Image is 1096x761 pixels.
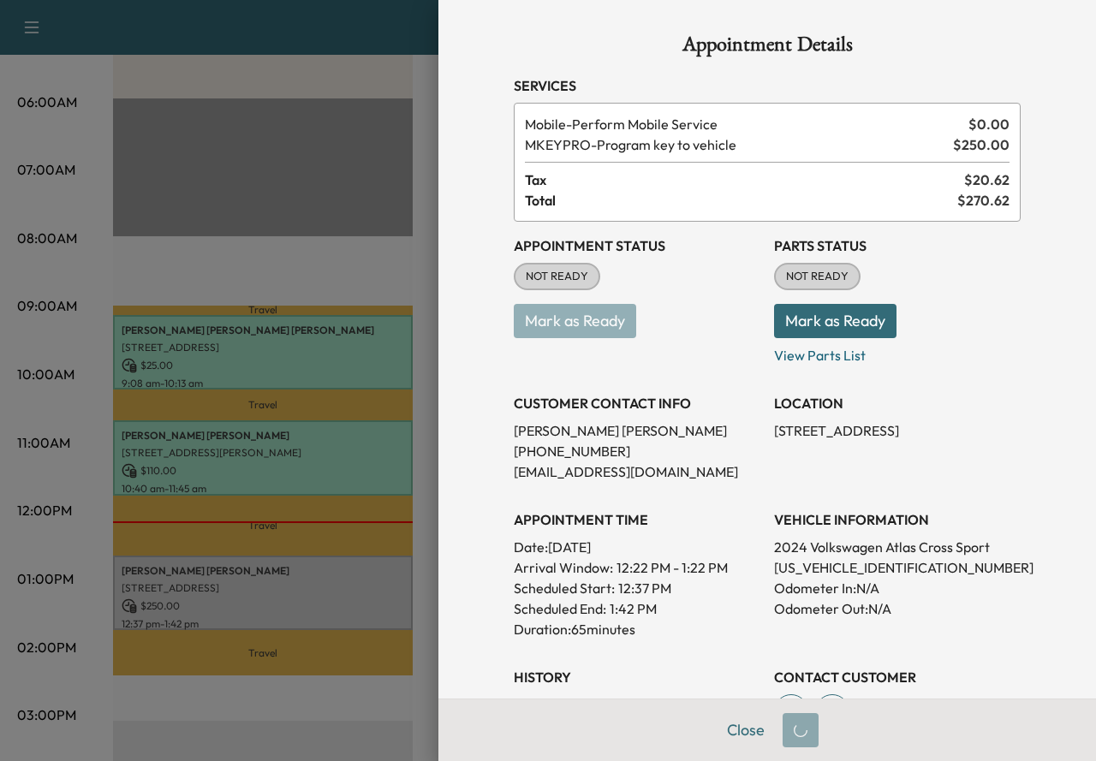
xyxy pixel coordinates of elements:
p: [PHONE_NUMBER] [514,441,760,461]
p: Odometer Out: N/A [774,598,1021,619]
span: Total [525,190,957,211]
span: $ 270.62 [957,190,1010,211]
span: $ 250.00 [953,134,1010,155]
p: Scheduled Start: [514,578,615,598]
p: Created By : [PERSON_NAME] [514,694,760,715]
h3: APPOINTMENT TIME [514,509,760,530]
p: [EMAIL_ADDRESS][DOMAIN_NAME] [514,461,760,482]
span: 12:22 PM - 1:22 PM [616,557,728,578]
p: Arrival Window: [514,557,760,578]
h3: Services [514,75,1021,96]
p: [US_VEHICLE_IDENTIFICATION_NUMBER] [774,557,1021,578]
button: Mark as Ready [774,304,896,338]
p: Date: [DATE] [514,537,760,557]
span: NOT READY [776,268,859,285]
span: Tax [525,169,964,190]
p: 2024 Volkswagen Atlas Cross Sport [774,537,1021,557]
p: Odometer In: N/A [774,578,1021,598]
span: $ 0.00 [968,114,1010,134]
span: $ 20.62 [964,169,1010,190]
h3: Parts Status [774,235,1021,256]
button: Close [716,713,776,747]
p: 1:42 PM [610,598,657,619]
p: View Parts List [774,338,1021,366]
span: Program key to vehicle [525,134,946,155]
p: Scheduled End: [514,598,606,619]
h1: Appointment Details [514,34,1021,62]
h3: Appointment Status [514,235,760,256]
p: [STREET_ADDRESS] [774,420,1021,441]
h3: LOCATION [774,393,1021,413]
h3: CONTACT CUSTOMER [774,667,1021,687]
p: [PERSON_NAME] [PERSON_NAME] [514,420,760,441]
h3: CUSTOMER CONTACT INFO [514,393,760,413]
span: Perform Mobile Service [525,114,962,134]
h3: VEHICLE INFORMATION [774,509,1021,530]
p: 12:37 PM [618,578,671,598]
span: NOT READY [515,268,599,285]
p: Duration: 65 minutes [514,619,760,639]
h3: History [514,667,760,687]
